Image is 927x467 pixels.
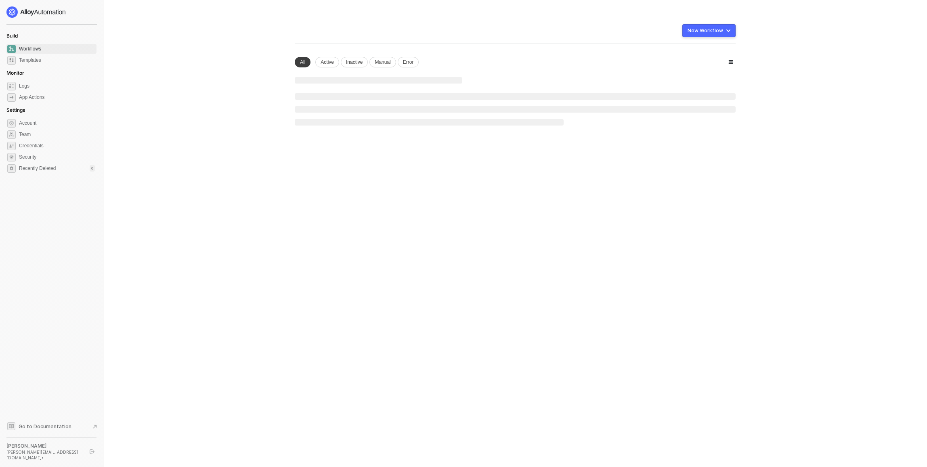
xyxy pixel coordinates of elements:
[7,164,16,173] span: settings
[19,165,56,172] span: Recently Deleted
[19,141,95,151] span: Credentials
[19,130,95,139] span: Team
[7,119,16,128] span: settings
[7,422,15,430] span: documentation
[688,27,723,34] div: New Workflow
[6,421,97,431] a: Knowledge Base
[19,118,95,128] span: Account
[7,56,16,65] span: marketplace
[6,6,66,18] img: logo
[682,24,736,37] button: New Workflow
[315,57,339,67] div: Active
[7,153,16,161] span: security
[7,130,16,139] span: team
[6,443,82,449] div: [PERSON_NAME]
[90,449,94,454] span: logout
[19,81,95,91] span: Logs
[295,57,310,67] div: All
[19,44,95,54] span: Workflows
[6,449,82,461] div: [PERSON_NAME][EMAIL_ADDRESS][DOMAIN_NAME] •
[19,152,95,162] span: Security
[7,45,16,53] span: dashboard
[369,57,396,67] div: Manual
[398,57,419,67] div: Error
[6,107,25,113] span: Settings
[7,82,16,90] span: icon-logs
[341,57,368,67] div: Inactive
[19,94,44,101] div: App Actions
[7,93,16,102] span: icon-app-actions
[6,33,18,39] span: Build
[6,6,96,18] a: logo
[19,423,71,430] span: Go to Documentation
[7,142,16,150] span: credentials
[6,70,24,76] span: Monitor
[19,55,95,65] span: Templates
[91,423,99,431] span: document-arrow
[90,165,95,172] div: 0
